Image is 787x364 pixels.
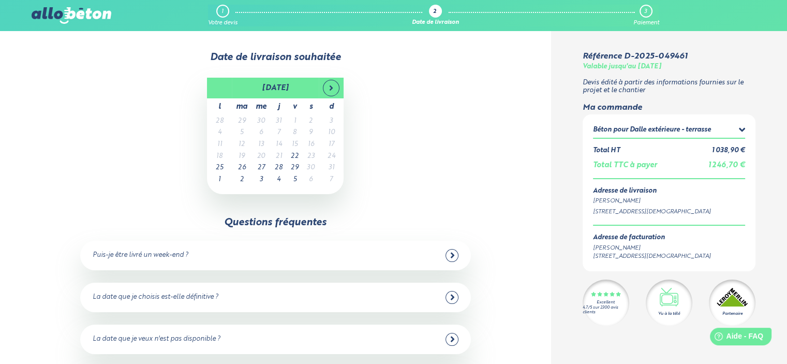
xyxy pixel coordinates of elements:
[593,208,746,216] div: [STREET_ADDRESS][DEMOGRAPHIC_DATA]
[708,162,745,169] span: 1 246,70 €
[271,115,287,127] td: 31
[583,52,688,61] div: Référence D-2025-049461
[232,162,251,174] td: 26
[232,139,251,151] td: 12
[633,5,659,26] a: 3 Paiement
[271,127,287,139] td: 7
[412,5,459,26] a: 2 Date de livraison
[232,98,251,115] th: ma
[271,139,287,151] td: 14
[593,187,746,195] div: Adresse de livraison
[303,139,319,151] td: 16
[583,305,629,315] div: 4.7/5 sur 2300 avis clients
[319,162,344,174] td: 31
[644,8,647,15] div: 3
[319,139,344,151] td: 17
[251,127,271,139] td: 6
[271,151,287,163] td: 21
[271,98,287,115] th: j
[658,311,680,317] div: Vu à la télé
[593,161,657,170] div: Total TTC à payer
[593,126,711,134] div: Béton pour Dalle extérieure - terrasse
[593,244,711,253] div: [PERSON_NAME]
[303,127,319,139] td: 9
[207,174,232,186] td: 1
[207,115,232,127] td: 28
[251,174,271,186] td: 3
[722,311,743,317] div: Partenaire
[93,294,218,301] div: La date que je choisis est-elle définitive ?
[93,252,188,259] div: Puis-je être livré un week-end ?
[593,234,711,242] div: Adresse de facturation
[583,63,661,71] div: Valable jusqu'au [DATE]
[633,20,659,26] div: Paiement
[271,174,287,186] td: 4
[319,151,344,163] td: 24
[593,252,711,261] div: [STREET_ADDRESS][DEMOGRAPHIC_DATA]
[287,162,303,174] td: 29
[208,20,237,26] div: Votre devis
[695,324,776,353] iframe: Help widget launcher
[712,147,745,155] div: 1 038,90 €
[207,98,232,115] th: l
[208,5,237,26] a: 1 Votre devis
[287,151,303,163] td: 22
[319,174,344,186] td: 7
[319,115,344,127] td: 3
[251,98,271,115] th: me
[221,8,224,15] div: 1
[251,115,271,127] td: 30
[251,151,271,163] td: 20
[207,151,232,163] td: 18
[207,127,232,139] td: 4
[207,162,232,174] td: 25
[32,52,519,63] div: Date de livraison souhaitée
[303,98,319,115] th: s
[232,174,251,186] td: 2
[232,115,251,127] td: 29
[232,127,251,139] td: 5
[251,162,271,174] td: 27
[412,20,459,26] div: Date de livraison
[597,300,615,305] div: Excellent
[433,9,436,16] div: 2
[232,78,319,98] th: [DATE]
[583,103,756,112] div: Ma commande
[251,139,271,151] td: 13
[287,174,303,186] td: 5
[593,147,620,155] div: Total HT
[224,217,326,228] div: Questions fréquentes
[271,162,287,174] td: 28
[303,174,319,186] td: 6
[319,98,344,115] th: d
[93,336,220,343] div: La date que je veux n'est pas disponible ?
[287,115,303,127] td: 1
[593,197,746,206] div: [PERSON_NAME]
[303,151,319,163] td: 23
[303,162,319,174] td: 30
[303,115,319,127] td: 2
[232,151,251,163] td: 19
[593,125,746,138] summary: Béton pour Dalle extérieure - terrasse
[207,139,232,151] td: 11
[287,98,303,115] th: v
[32,7,111,24] img: allobéton
[287,139,303,151] td: 15
[319,127,344,139] td: 10
[287,127,303,139] td: 8
[583,79,756,94] p: Devis édité à partir des informations fournies sur le projet et le chantier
